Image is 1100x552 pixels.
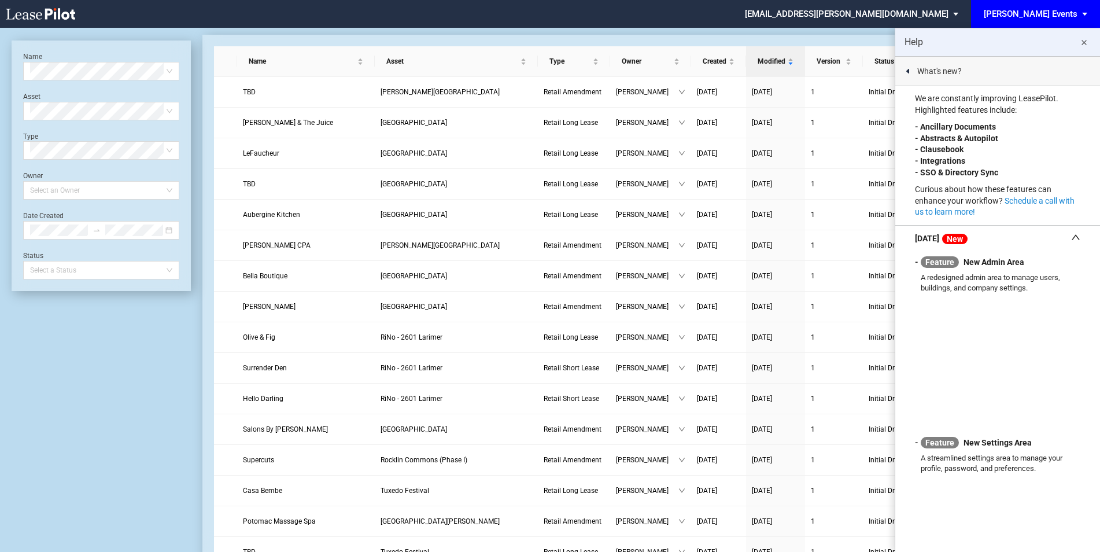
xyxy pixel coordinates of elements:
[811,211,815,219] span: 1
[243,209,369,220] a: Aubergine Kitchen
[752,362,799,374] a: [DATE]
[381,517,500,525] span: Cabin John Village
[544,424,604,435] a: Retail Amendment
[538,46,610,77] th: Type
[811,149,815,157] span: 1
[678,181,685,187] span: down
[544,117,604,128] a: Retail Long Lease
[984,9,1077,19] div: [PERSON_NAME] Events
[544,425,601,433] span: Retail Amendment
[243,211,300,219] span: Aubergine Kitchen
[381,333,442,341] span: RiNo - 2601 Larimer
[678,89,685,95] span: down
[752,424,799,435] a: [DATE]
[811,240,857,251] a: 1
[381,148,532,159] a: [GEOGRAPHIC_DATA]
[243,180,256,188] span: TBD
[697,393,740,404] a: [DATE]
[697,364,717,372] span: [DATE]
[381,393,532,404] a: RiNo - 2601 Larimer
[243,456,274,464] span: Supercuts
[544,211,598,219] span: Retail Long Lease
[811,425,815,433] span: 1
[381,332,532,343] a: RiNo - 2601 Larimer
[381,209,532,220] a: [GEOGRAPHIC_DATA]
[544,178,604,190] a: Retail Long Lease
[697,516,740,527] a: [DATE]
[243,454,369,466] a: Supercuts
[752,88,772,96] span: [DATE]
[752,119,772,127] span: [DATE]
[678,334,685,341] span: down
[243,88,256,96] span: TBD
[544,456,601,464] span: Retail Amendment
[381,456,467,464] span: Rocklin Commons (Phase I)
[616,362,678,374] span: [PERSON_NAME]
[544,303,601,311] span: Retail Amendment
[544,485,604,496] a: Retail Long Lease
[381,424,532,435] a: [GEOGRAPHIC_DATA]
[544,240,604,251] a: Retail Amendment
[544,364,599,372] span: Retail Short Lease
[863,46,950,77] th: Status
[381,149,447,157] span: Park Place
[752,211,772,219] span: [DATE]
[381,270,532,282] a: [GEOGRAPHIC_DATA]
[811,270,857,282] a: 1
[93,226,101,234] span: swap-right
[678,518,685,525] span: down
[381,364,442,372] span: RiNo - 2601 Larimer
[874,56,930,67] span: Status
[381,117,532,128] a: [GEOGRAPHIC_DATA]
[544,209,604,220] a: Retail Long Lease
[752,395,772,403] span: [DATE]
[697,485,740,496] a: [DATE]
[678,365,685,371] span: down
[811,301,857,312] a: 1
[811,332,857,343] a: 1
[811,333,815,341] span: 1
[869,362,937,374] span: Initial Draft
[811,119,815,127] span: 1
[811,516,857,527] a: 1
[811,456,815,464] span: 1
[691,46,746,77] th: Created
[752,332,799,343] a: [DATE]
[811,86,857,98] a: 1
[381,86,532,98] a: [PERSON_NAME][GEOGRAPHIC_DATA]
[243,178,369,190] a: TBD
[697,241,717,249] span: [DATE]
[23,93,40,101] label: Asset
[381,240,532,251] a: [PERSON_NAME][GEOGRAPHIC_DATA]
[697,362,740,374] a: [DATE]
[811,241,815,249] span: 1
[616,270,678,282] span: [PERSON_NAME]
[697,517,717,525] span: [DATE]
[243,272,287,280] span: Bella Boutique
[752,333,772,341] span: [DATE]
[811,364,815,372] span: 1
[752,272,772,280] span: [DATE]
[243,86,369,98] a: TBD
[869,178,937,190] span: Initial Draft
[752,241,772,249] span: [DATE]
[811,272,815,280] span: 1
[752,303,772,311] span: [DATE]
[23,172,43,180] label: Owner
[549,56,590,67] span: Type
[243,301,369,312] a: [PERSON_NAME]
[697,149,717,157] span: [DATE]
[23,53,42,61] label: Name
[616,209,678,220] span: [PERSON_NAME]
[869,424,937,435] span: Initial Draft
[752,178,799,190] a: [DATE]
[544,241,601,249] span: Retail Amendment
[381,487,429,495] span: Tuxedo Festival
[697,117,740,128] a: [DATE]
[678,395,685,402] span: down
[381,362,532,374] a: RiNo - 2601 Larimer
[544,148,604,159] a: Retail Long Lease
[811,424,857,435] a: 1
[243,270,369,282] a: Bella Boutique
[869,454,937,466] span: Initial Draft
